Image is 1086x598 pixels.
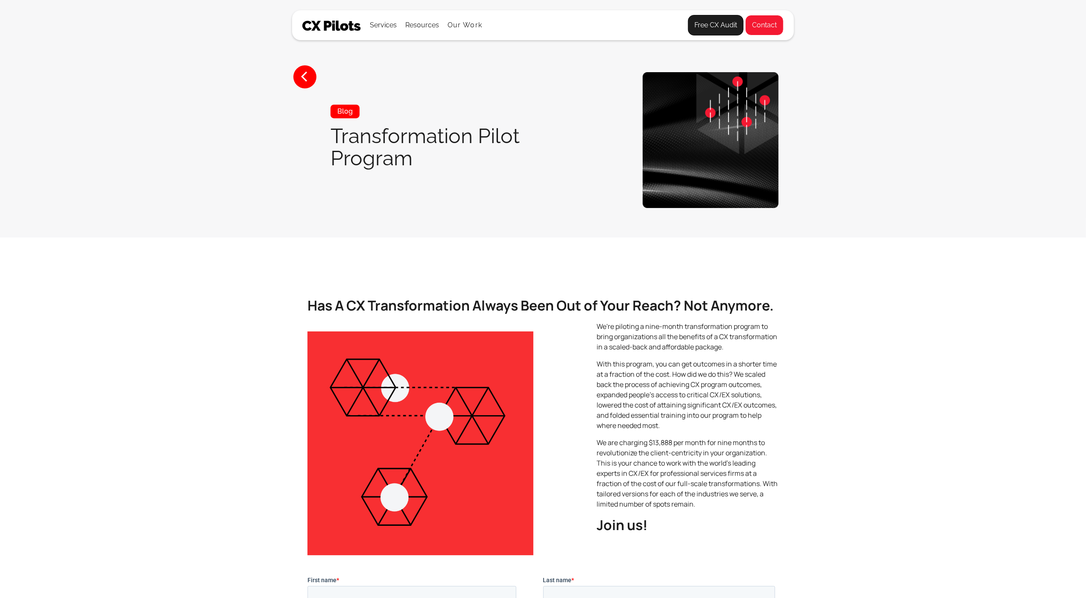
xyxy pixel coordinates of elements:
[370,11,397,40] div: Services
[293,65,316,88] a: <
[370,19,397,31] div: Services
[405,19,439,31] div: Resources
[307,296,779,314] h2: Has A CX Transformation Always Been Out of Your Reach? Not Anymore.
[331,125,574,169] h1: Transformation Pilot Program
[307,321,779,352] p: We're piloting a nine-month transformation program to bring organizations all the benefits of a C...
[688,15,744,35] a: Free CX Audit
[745,15,784,35] a: Contact
[448,21,482,29] a: Our Work
[405,11,439,40] div: Resources
[236,1,264,8] span: Last name
[331,105,360,118] div: Blog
